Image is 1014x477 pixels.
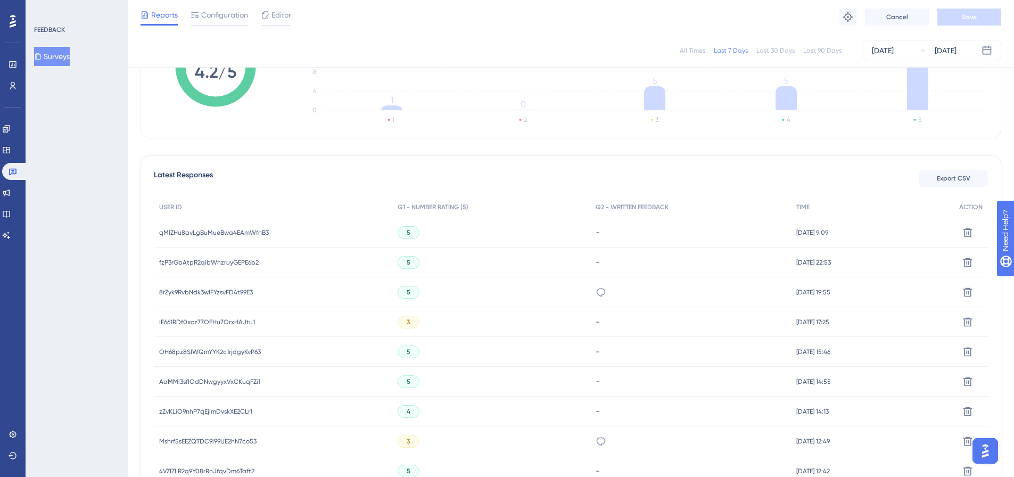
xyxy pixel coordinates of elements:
span: Editor [271,9,291,21]
span: [DATE] 22:53 [796,258,831,267]
div: - [596,227,786,237]
span: ACTION [959,203,983,211]
span: 8rZyk9RvbNdk3wIFYzsvFD4t99E3 [159,288,253,297]
tspan: 0 [521,99,526,109]
text: 2 [524,116,527,124]
span: Need Help? [25,3,67,15]
tspan: 4.2/5 [195,62,236,82]
div: FEEDBACK [34,26,65,34]
text: 1 [392,116,394,124]
div: All Times [680,46,705,55]
text: 3 [655,116,658,124]
button: Save [937,9,1001,26]
span: 4VZIZLR2q9Y08rRnJfqvDm6Taft2 [159,467,254,475]
span: qMlZHu8avLgBuMueBwa4EAmWfnB3 [159,228,269,237]
div: Last 7 Days [714,46,748,55]
div: [DATE] [935,44,957,57]
button: Cancel [865,9,929,26]
span: fzP3rGbAtpR2qibWnzruyGEPE6b2 [159,258,259,267]
text: 5 [918,116,921,124]
span: Configuration [201,9,248,21]
span: 5 [407,288,410,297]
tspan: 5 [653,76,657,86]
span: [DATE] 12:49 [796,437,830,446]
div: - [596,466,786,476]
span: Reports [151,9,178,21]
button: Export CSV [919,170,988,187]
tspan: 5 [784,76,789,86]
span: Q1 - NUMBER RATING (5) [398,203,468,211]
span: 3 [407,318,410,326]
span: [DATE] 9:09 [796,228,828,237]
span: 5 [407,467,410,475]
span: 5 [407,228,410,237]
span: [DATE] 17:25 [796,318,829,326]
div: - [596,376,786,386]
span: TIME [796,203,810,211]
div: [DATE] [872,44,894,57]
span: Cancel [886,13,908,21]
text: 4 [787,116,790,124]
span: AaMMi3sfIOdDNwgyyxVxCKuqFZi1 [159,377,260,386]
span: [DATE] 14:55 [796,377,831,386]
iframe: UserGuiding AI Assistant Launcher [969,435,1001,467]
span: [DATE] 15:46 [796,348,830,356]
button: Surveys [34,47,70,66]
span: Mshrf5sEEZQTDC9l99UE2hN7co53 [159,437,257,446]
span: 4 [407,407,410,416]
tspan: 4 [313,87,317,95]
span: 5 [407,258,410,267]
tspan: 1 [391,95,393,105]
span: Export CSV [937,174,970,183]
span: Latest Responses [154,169,213,188]
span: IF661RDf0xcz77OEHu7OrxHAJtu1 [159,318,255,326]
span: Save [962,13,977,21]
span: [DATE] 14:13 [796,407,829,416]
tspan: 0 [312,106,317,114]
span: 5 [407,377,410,386]
span: [DATE] 12:42 [796,467,830,475]
div: Last 90 Days [803,46,842,55]
span: 3 [407,437,410,446]
span: [DATE] 19:55 [796,288,830,297]
span: OH68pz8SIWQmYYK2c1rjdgyKvP63 [159,348,261,356]
div: - [596,347,786,357]
span: USER ID [159,203,182,211]
tspan: 8 [313,68,317,76]
div: - [596,406,786,416]
span: 5 [407,348,410,356]
div: - [596,257,786,267]
div: - [596,317,786,327]
div: Last 30 Days [756,46,795,55]
span: zZvKLiO9nhP7qEjImDvskXE2CLr1 [159,407,252,416]
span: Q2 - WRITTEN FEEDBACK [596,203,669,211]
